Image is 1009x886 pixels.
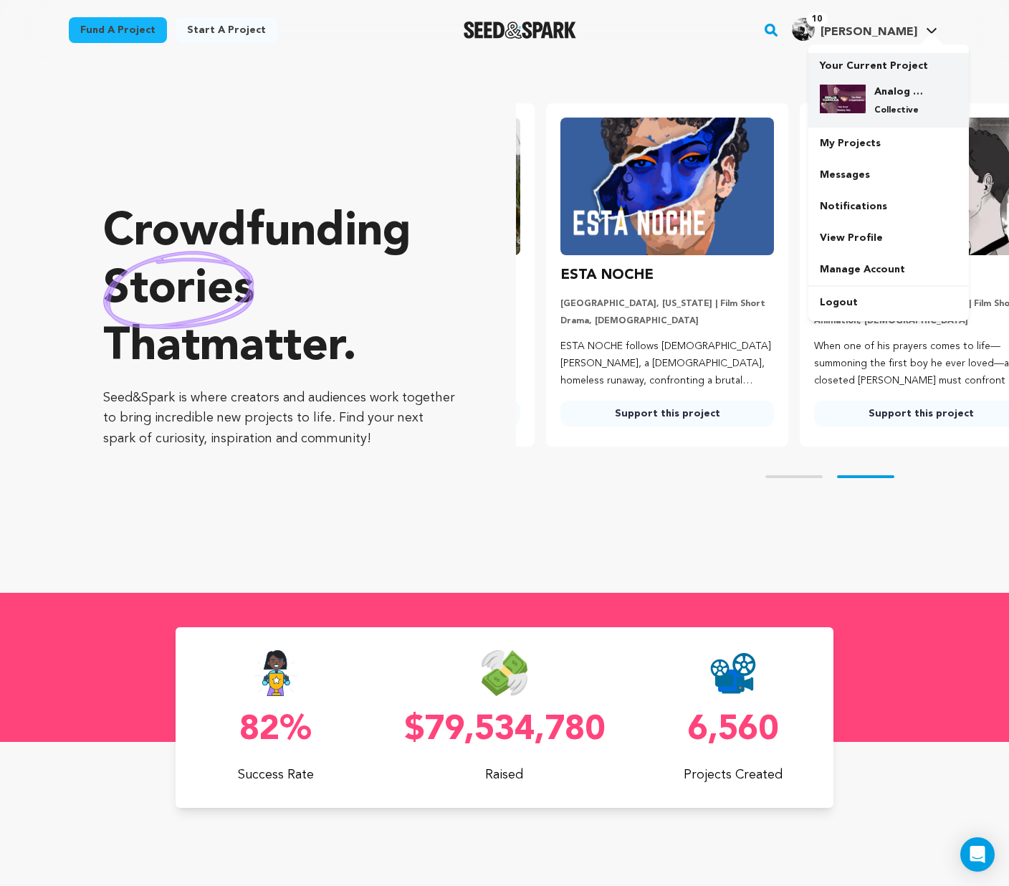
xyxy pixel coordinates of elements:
a: Seed&Spark Homepage [464,22,576,39]
p: Projects Created [633,765,833,785]
a: Support this project [560,401,774,427]
a: Kate H.'s Profile [789,15,940,41]
p: Collective [874,105,926,116]
img: Seed&Spark Money Raised Icon [482,650,527,696]
p: ESTA NOCHE follows [DEMOGRAPHIC_DATA] [PERSON_NAME], a [DEMOGRAPHIC_DATA], homeless runaway, conf... [560,338,774,389]
p: [GEOGRAPHIC_DATA], [US_STATE] | Film Short [560,298,774,310]
img: Seed&Spark Projects Created Icon [710,650,756,696]
img: 5ec6005d8ea195fa.jpg [820,85,866,113]
img: Seed&Spark Logo Dark Mode [464,22,576,39]
a: My Projects [808,128,969,159]
p: Your Current Project [820,53,957,73]
a: Your Current Project Analog Cookbook & This Week in Experimental Film Fund Collective [820,53,957,128]
p: Success Rate [176,765,376,785]
img: ESTA NOCHE image [560,118,774,255]
a: Manage Account [808,254,969,285]
a: Logout [808,287,969,318]
p: 6,560 [633,713,833,748]
p: Drama, [DEMOGRAPHIC_DATA] [560,315,774,327]
a: Fund a project [69,17,167,43]
a: Notifications [808,191,969,222]
p: 82% [176,713,376,748]
a: View Profile [808,222,969,254]
span: 10 [806,12,828,27]
span: matter [200,325,343,371]
a: Start a project [176,17,277,43]
div: Open Intercom Messenger [960,837,995,872]
img: KatieRedScarlett.jpg [792,18,815,41]
p: Seed&Spark is where creators and audiences work together to bring incredible new projects to life... [103,388,459,449]
p: Raised [404,765,604,785]
div: Kate H.'s Profile [792,18,917,41]
img: hand sketched image [103,251,254,329]
img: Seed&Spark Success Rate Icon [254,650,298,696]
p: Crowdfunding that . [103,204,459,376]
p: $79,534,780 [404,713,604,748]
span: Kate H.'s Profile [789,15,940,45]
span: [PERSON_NAME] [821,27,917,38]
a: Messages [808,159,969,191]
h4: Analog Cookbook & This Week in Experimental Film Fund [874,85,926,99]
h3: ESTA NOCHE [560,264,654,287]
